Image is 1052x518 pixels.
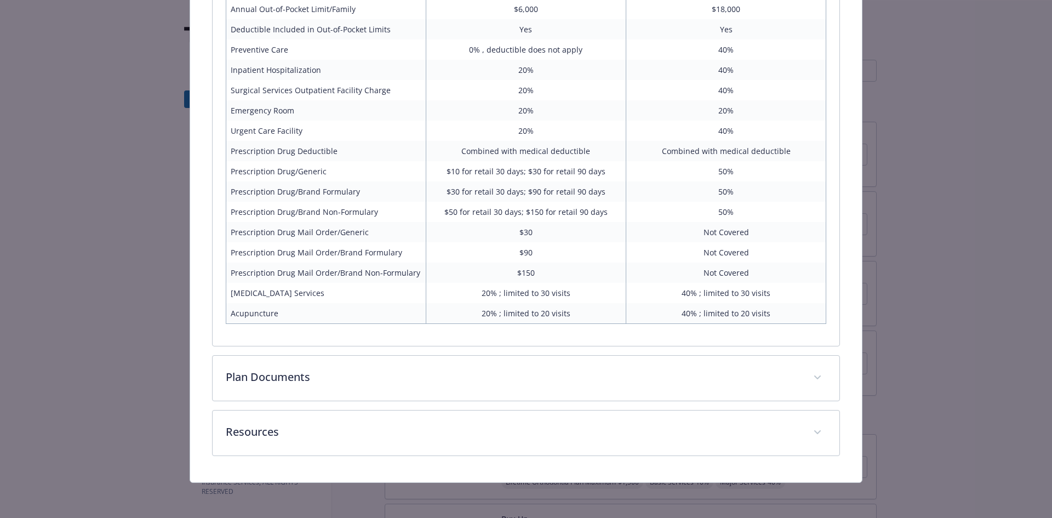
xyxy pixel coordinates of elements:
[426,222,626,242] td: $30
[426,202,626,222] td: $50 for retail 30 days; $150 for retail 90 days
[226,19,426,39] td: Deductible Included in Out-of-Pocket Limits
[626,181,826,202] td: 50%
[226,121,426,141] td: Urgent Care Facility
[226,424,801,440] p: Resources
[213,356,840,401] div: Plan Documents
[226,60,426,80] td: Inpatient Hospitalization
[226,283,426,303] td: [MEDICAL_DATA] Services
[626,161,826,181] td: 50%
[426,283,626,303] td: 20% ; limited to 30 visits
[426,100,626,121] td: 20%
[426,39,626,60] td: 0% , deductible does not apply
[626,222,826,242] td: Not Covered
[426,263,626,283] td: $150
[426,141,626,161] td: Combined with medical deductible
[226,181,426,202] td: Prescription Drug/Brand Formulary
[626,141,826,161] td: Combined with medical deductible
[226,303,426,324] td: Acupuncture
[626,303,826,324] td: 40% ; limited to 20 visits
[213,411,840,456] div: Resources
[626,60,826,80] td: 40%
[626,100,826,121] td: 20%
[626,80,826,100] td: 40%
[426,161,626,181] td: $10 for retail 30 days; $30 for retail 90 days
[226,222,426,242] td: Prescription Drug Mail Order/Generic
[426,181,626,202] td: $30 for retail 30 days; $90 for retail 90 days
[226,39,426,60] td: Preventive Care
[626,19,826,39] td: Yes
[626,283,826,303] td: 40% ; limited to 30 visits
[426,60,626,80] td: 20%
[626,242,826,263] td: Not Covered
[226,369,801,385] p: Plan Documents
[226,100,426,121] td: Emergency Room
[226,161,426,181] td: Prescription Drug/Generic
[426,303,626,324] td: 20% ; limited to 20 visits
[226,242,426,263] td: Prescription Drug Mail Order/Brand Formulary
[226,80,426,100] td: Surgical Services Outpatient Facility Charge
[626,39,826,60] td: 40%
[226,263,426,283] td: Prescription Drug Mail Order/Brand Non-Formulary
[626,263,826,283] td: Not Covered
[226,141,426,161] td: Prescription Drug Deductible
[426,19,626,39] td: Yes
[426,80,626,100] td: 20%
[426,242,626,263] td: $90
[626,121,826,141] td: 40%
[626,202,826,222] td: 50%
[226,202,426,222] td: Prescription Drug/Brand Non-Formulary
[426,121,626,141] td: 20%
